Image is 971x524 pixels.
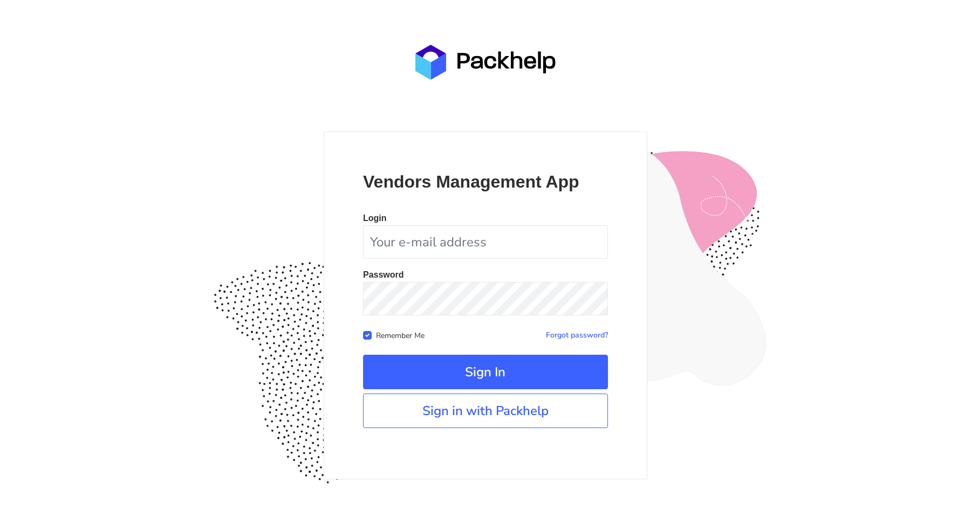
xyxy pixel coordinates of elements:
p: Vendors Management App [363,171,608,192]
input: Your e-mail address [363,225,608,259]
p: Password [363,271,608,279]
a: Forgot password? [546,330,608,340]
p: Login [363,214,608,223]
label: Remember Me [376,329,425,341]
button: Sign In [363,355,608,389]
a: Sign in with Packhelp [363,394,608,428]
